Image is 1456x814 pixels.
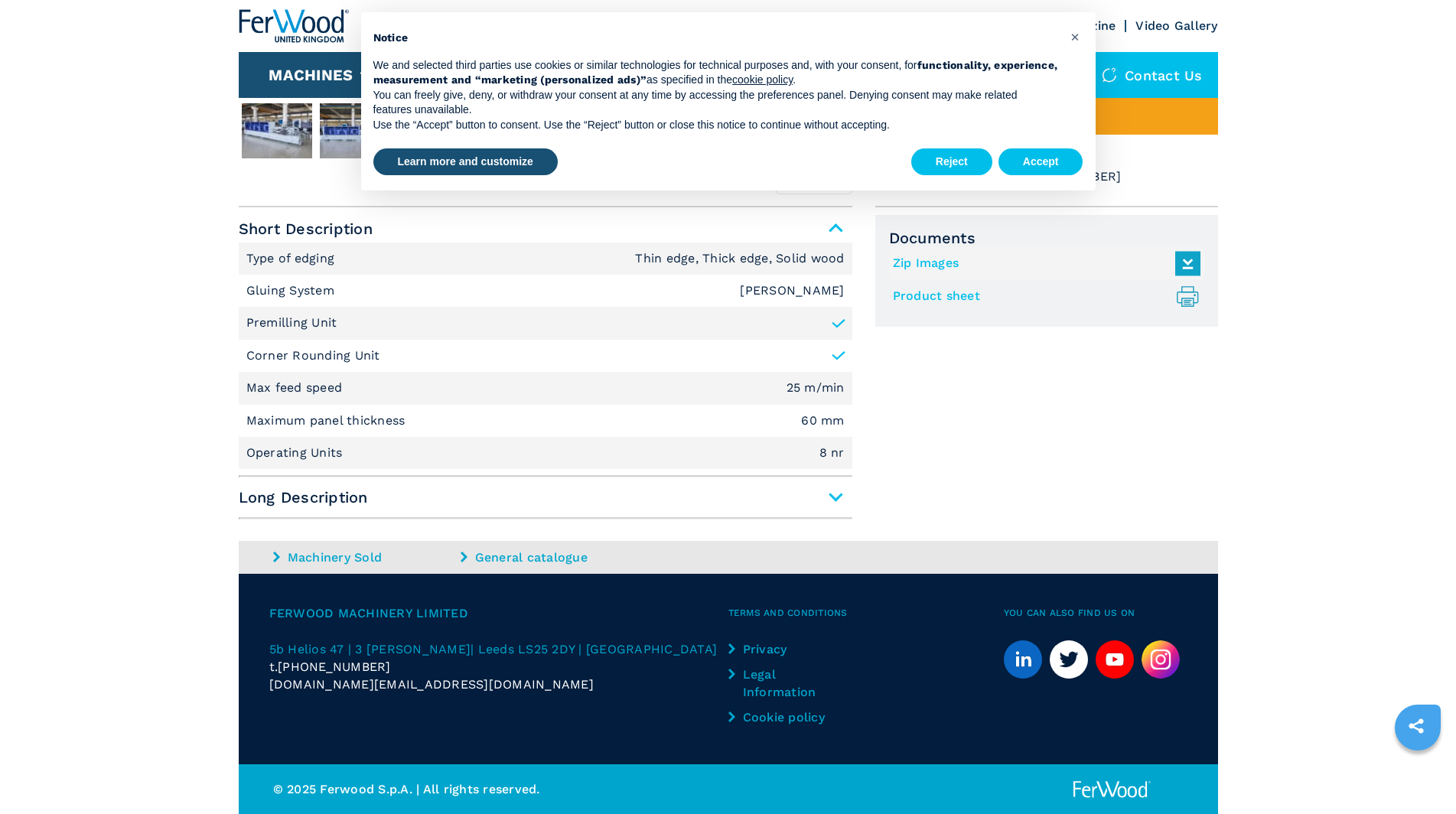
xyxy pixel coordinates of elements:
[635,252,844,265] em: Thin edge, Thick edge, Solid wood
[246,379,347,396] p: Max feed speed
[1096,640,1134,679] a: youtube
[239,484,852,511] span: Long Description
[801,415,844,427] em: 60 mm
[246,444,347,461] p: Operating Units
[246,347,380,364] p: Corner Rounding Unit
[728,604,1004,622] span: Terms and Conditions
[239,9,349,43] img: Ferwood
[242,103,312,158] img: 4663fef2bdd18c104ec42625e9762a5a
[1070,780,1153,799] img: Ferwood
[1063,24,1088,49] button: Close this notice
[1135,18,1217,33] a: Video Gallery
[1004,640,1042,679] a: linkedin
[1050,640,1088,679] a: twitter
[373,118,1059,133] p: Use the “Accept” button to consent. Use the “Reject” button or close this notice to continue with...
[471,642,717,656] span: | Leeds LS25 2DY | [GEOGRAPHIC_DATA]
[246,250,339,267] p: Type of edging
[239,100,852,161] nav: Thumbnail Navigation
[728,640,835,658] a: Privacy
[911,148,992,176] button: Reject
[1004,604,1187,622] span: You can also find us on
[1070,28,1080,46] span: ×
[1086,52,1218,98] div: Contact us
[269,66,353,84] button: Machines
[320,103,390,158] img: df7517684e8b30a1a526ff6cfa20fa6b
[732,73,793,86] a: cookie policy
[1397,707,1435,745] a: sharethis
[269,642,471,656] span: 5b Helios 47 | 3 [PERSON_NAME]
[728,708,835,726] a: Cookie policy
[998,148,1083,176] button: Accept
[278,658,391,676] span: [PHONE_NUMBER]
[269,604,728,622] span: Ferwood Machinery Limited
[461,549,644,566] a: General catalogue
[373,148,558,176] button: Learn more and customize
[373,88,1059,118] p: You can freely give, deny, or withdraw your consent at any time by accessing the preferences pane...
[373,31,1059,46] h2: Notice
[239,243,852,470] div: Short Description
[740,285,844,297] em: [PERSON_NAME]
[269,640,728,658] a: 5b Helios 47 | 3 [PERSON_NAME]| Leeds LS25 2DY | [GEOGRAPHIC_DATA]
[893,284,1193,309] a: Product sheet
[787,382,845,394] em: 25 m/min
[819,447,845,459] em: 8 nr
[246,314,337,331] p: Premilling Unit
[1142,640,1180,679] img: Instagram
[269,658,728,676] div: t.
[889,229,1204,247] span: Documents
[239,100,315,161] button: Go to Slide 2
[373,59,1058,86] strong: functionality, experience, measurement and “marketing (personalized ads)”
[728,666,835,701] a: Legal Information
[239,215,852,243] span: Short Description
[893,251,1193,276] a: Zip Images
[373,58,1059,88] p: We and selected third parties use cookies or similar technologies for technical purposes and, wit...
[246,412,409,429] p: Maximum panel thickness
[1102,67,1117,83] img: Contact us
[269,676,594,693] span: [DOMAIN_NAME][EMAIL_ADDRESS][DOMAIN_NAME]
[1391,745,1445,803] iframe: Chat
[273,780,728,798] p: © 2025 Ferwood S.p.A. | All rights reserved.
[317,100,393,161] button: Go to Slide 3
[273,549,457,566] a: Machinery Sold
[246,282,339,299] p: Gluing System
